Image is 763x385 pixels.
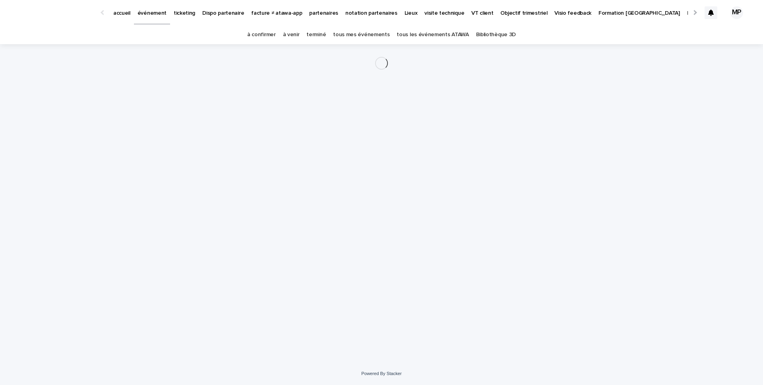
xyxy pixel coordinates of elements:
[730,6,743,19] div: MP
[476,25,516,44] a: Bibliothèque 3D
[247,25,276,44] a: à confirmer
[333,25,389,44] a: tous mes événements
[361,371,401,376] a: Powered By Stacker
[16,5,93,21] img: Ls34BcGeRexTGTNfXpUC
[283,25,300,44] a: à venir
[306,25,326,44] a: terminé
[397,25,469,44] a: tous les événements ATAWA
